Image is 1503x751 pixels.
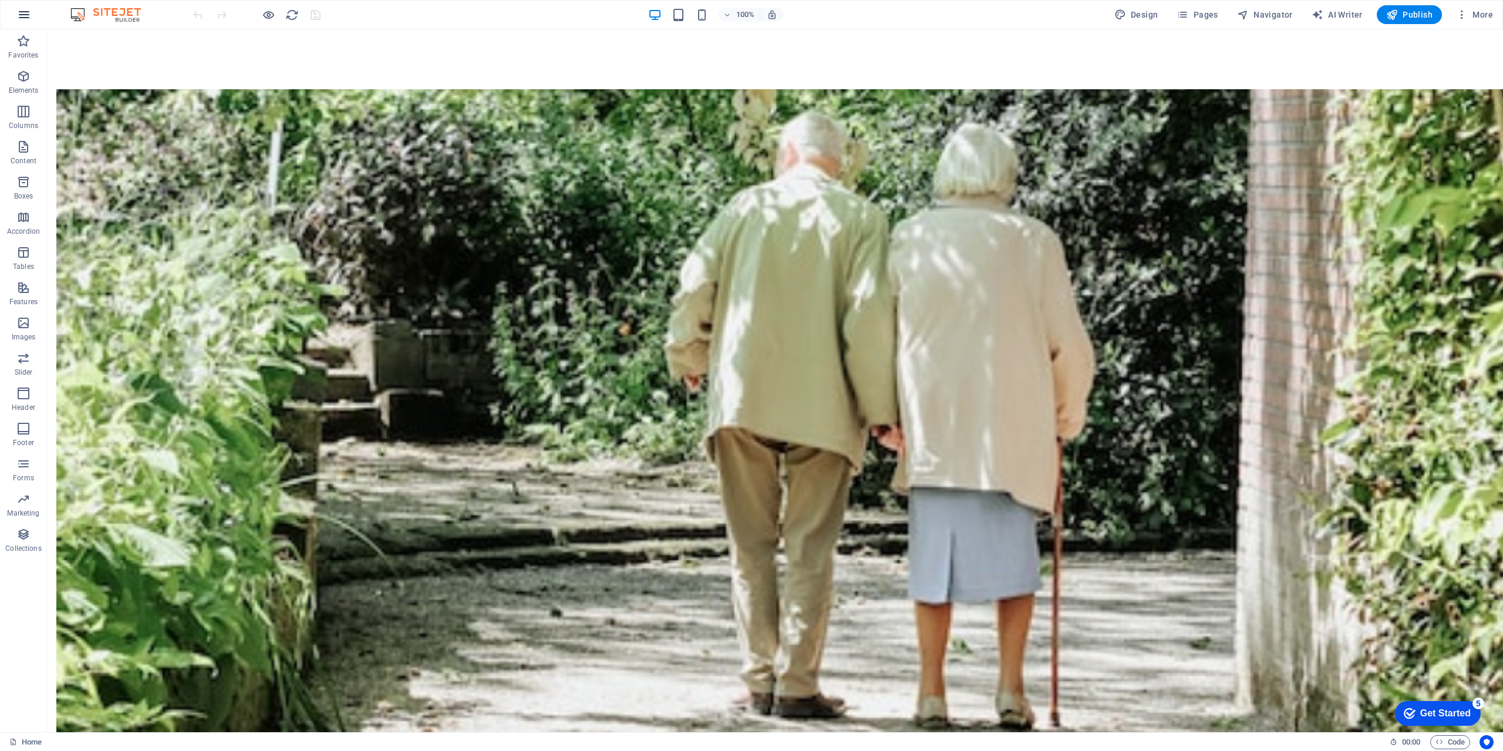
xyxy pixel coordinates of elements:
[35,13,85,23] div: Get Started
[1172,5,1222,24] button: Pages
[1307,5,1367,24] button: AI Writer
[1430,735,1470,749] button: Code
[1177,9,1218,21] span: Pages
[68,8,156,22] img: Editor Logo
[767,9,777,20] i: On resize automatically adjust zoom level to fit chosen device.
[1451,5,1498,24] button: More
[8,50,38,60] p: Favorites
[1377,5,1442,24] button: Publish
[87,2,99,14] div: 5
[14,191,33,201] p: Boxes
[1237,9,1293,21] span: Navigator
[1435,735,1465,749] span: Code
[285,8,299,22] button: reload
[13,473,34,483] p: Forms
[7,227,40,236] p: Accordion
[1110,5,1163,24] button: Design
[9,6,95,31] div: Get Started 5 items remaining, 0% complete
[736,8,755,22] h6: 100%
[1410,737,1412,746] span: :
[1390,735,1421,749] h6: Session time
[1386,9,1433,21] span: Publish
[1402,735,1420,749] span: 00 00
[7,508,39,518] p: Marketing
[11,156,36,166] p: Content
[1232,5,1298,24] button: Navigator
[1456,9,1493,21] span: More
[12,332,36,342] p: Images
[719,8,760,22] button: 100%
[15,368,33,377] p: Slider
[9,297,38,307] p: Features
[9,121,38,130] p: Columns
[261,8,275,22] button: Click here to leave preview mode and continue editing
[9,735,42,749] a: Click to cancel selection. Double-click to open Pages
[1312,9,1363,21] span: AI Writer
[1480,735,1494,749] button: Usercentrics
[5,544,41,553] p: Collections
[285,8,299,22] i: Reload page
[13,438,34,447] p: Footer
[13,262,34,271] p: Tables
[9,86,39,95] p: Elements
[1114,9,1158,21] span: Design
[12,403,35,412] p: Header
